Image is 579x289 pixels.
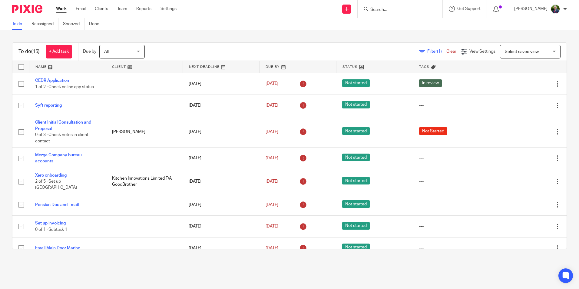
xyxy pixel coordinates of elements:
span: (1) [437,49,442,54]
a: Email Main Door Marino [35,246,80,250]
span: Get Support [457,7,481,11]
span: Not started [342,154,370,161]
img: download.png [551,4,560,14]
span: [DATE] [266,224,278,228]
span: Not started [342,244,370,251]
td: [DATE] [183,148,260,169]
span: (15) [31,49,40,54]
td: [DATE] [183,73,260,95]
span: In review [419,79,442,87]
span: Select saved view [505,50,539,54]
td: [DATE] [183,194,260,216]
div: --- [419,155,484,161]
a: To do [12,18,27,30]
a: Set up invoicing [35,221,66,225]
td: [DATE] [183,169,260,194]
span: View Settings [469,49,495,54]
h1: To do [18,48,40,55]
span: Not started [342,101,370,108]
td: [DATE] [183,237,260,259]
a: + Add task [46,45,72,58]
a: Settings [160,6,177,12]
div: --- [419,245,484,251]
span: [DATE] [266,246,278,250]
span: 0 of 3 · Check notes in client contact [35,133,88,143]
div: --- [419,102,484,108]
span: Not started [342,222,370,230]
a: Reassigned [31,18,58,30]
p: [PERSON_NAME] [514,6,548,12]
span: Not Started [419,127,447,135]
a: Clients [95,6,108,12]
span: 1 of 2 · Check online app status [35,85,94,89]
td: [DATE] [183,216,260,237]
span: 2 of 5 · Set up [GEOGRAPHIC_DATA] [35,179,77,190]
div: --- [419,202,484,208]
a: Syft reporting [35,103,62,108]
a: Reports [136,6,151,12]
span: Not started [342,177,370,184]
span: 0 of 1 · Subtask 1 [35,228,67,232]
span: [DATE] [266,82,278,86]
a: Pension Doc and Email [35,203,79,207]
span: Not started [342,79,370,87]
div: --- [419,178,484,184]
a: Email [76,6,86,12]
td: [DATE] [183,116,260,148]
td: [PERSON_NAME] [106,116,183,148]
span: Not started [342,200,370,208]
span: [DATE] [266,156,278,160]
a: Xero onboarding [35,173,67,178]
td: Kitchen Innovations Limited T/A GoodBrother [106,169,183,194]
span: [DATE] [266,203,278,207]
span: Tags [419,65,429,68]
a: Clear [446,49,456,54]
span: [DATE] [266,179,278,184]
a: Team [117,6,127,12]
a: Done [89,18,104,30]
span: Not started [342,127,370,135]
span: Filter [427,49,446,54]
span: All [104,50,109,54]
div: --- [419,223,484,229]
a: Work [56,6,67,12]
img: Pixie [12,5,42,13]
a: Snoozed [63,18,84,30]
td: [DATE] [183,95,260,116]
span: [DATE] [266,103,278,108]
a: CEDR Application [35,78,69,83]
span: [DATE] [266,130,278,134]
a: Merge Company bureau accounts [35,153,82,163]
input: Search [370,7,424,13]
a: Client Initial Consultation and Proposal [35,120,91,131]
p: Due by [83,48,96,55]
